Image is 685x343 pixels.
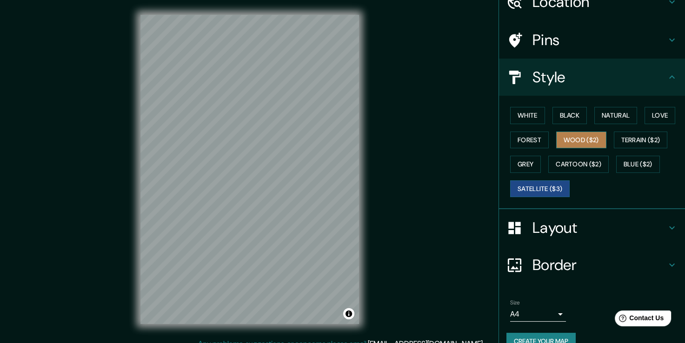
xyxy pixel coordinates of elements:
[532,31,666,49] h4: Pins
[499,209,685,246] div: Layout
[140,15,359,324] canvas: Map
[616,156,660,173] button: Blue ($2)
[499,246,685,284] div: Border
[510,107,545,124] button: White
[552,107,587,124] button: Black
[532,218,666,237] h4: Layout
[645,107,675,124] button: Love
[343,308,354,319] button: Toggle attribution
[532,68,666,86] h4: Style
[594,107,637,124] button: Natural
[510,307,566,322] div: A4
[510,299,520,307] label: Size
[548,156,609,173] button: Cartoon ($2)
[602,307,675,333] iframe: Help widget launcher
[499,21,685,59] div: Pins
[499,59,685,96] div: Style
[532,256,666,274] h4: Border
[614,132,668,149] button: Terrain ($2)
[510,156,541,173] button: Grey
[510,180,570,198] button: Satellite ($3)
[510,132,549,149] button: Forest
[556,132,606,149] button: Wood ($2)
